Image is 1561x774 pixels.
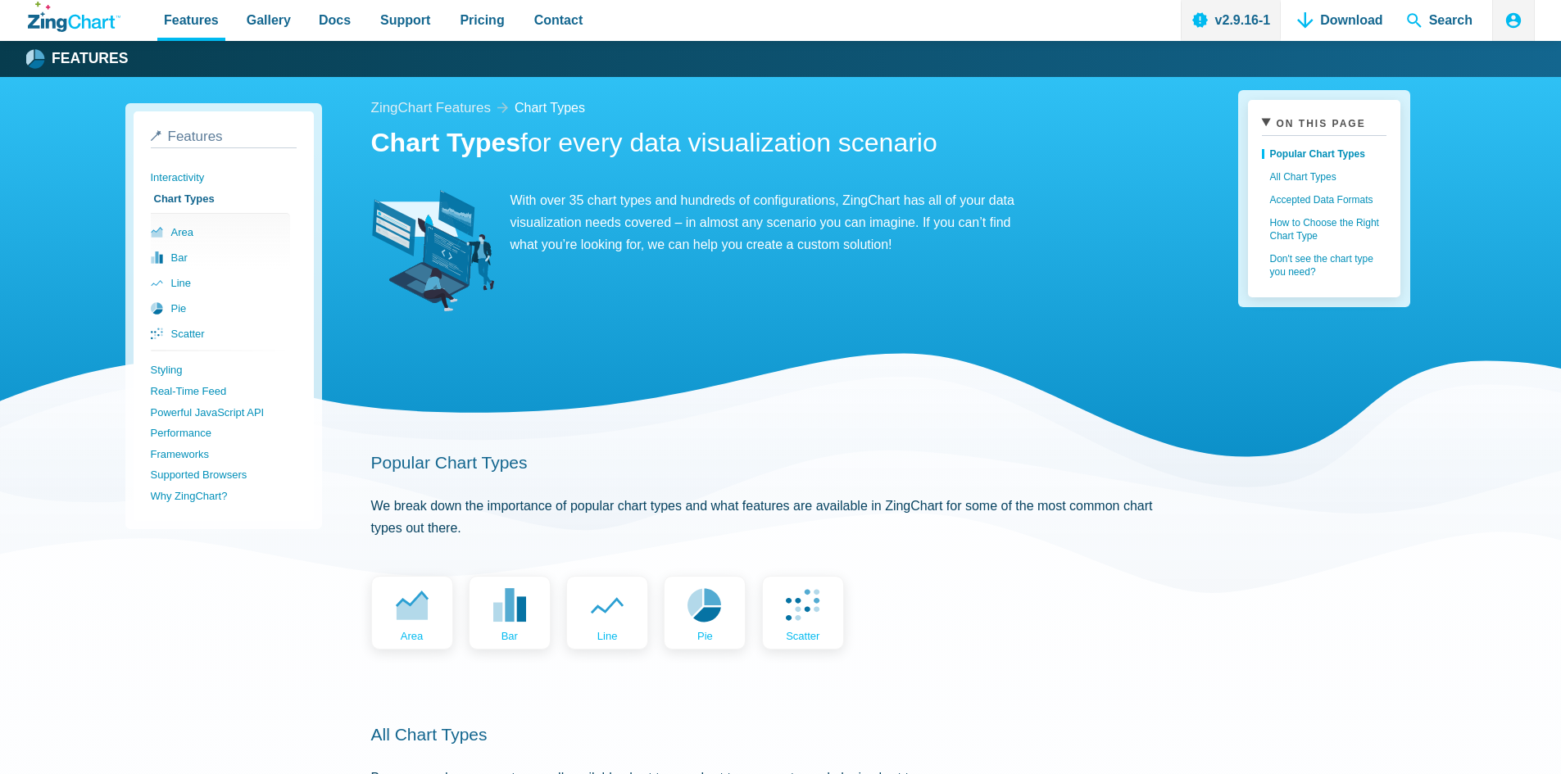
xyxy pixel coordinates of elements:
strong: Chart Types [371,128,521,157]
span: Pricing [460,9,504,31]
a: bar [151,245,290,270]
a: Real-Time Feed [151,381,297,402]
strong: Features [52,52,129,66]
a: Performance [151,423,297,444]
a: Frameworks [151,444,297,465]
a: ZingChart Features [371,97,491,120]
a: area [371,576,453,650]
span: pie [697,631,713,641]
a: Styling [151,360,297,381]
span: Gallery [247,9,291,31]
a: All Chart Types [1262,165,1386,188]
a: Why ZingChart? [151,486,297,507]
a: scatter [762,576,844,650]
a: Supported Browsers [151,464,297,486]
a: Don't see the chart type you need? [1262,247,1386,283]
a: Interactivity [151,167,297,188]
a: Popular Chart Types [1262,143,1386,165]
h1: for every data visualization scenario [371,126,1163,163]
span: area [401,631,423,641]
a: All Chart Types [371,725,488,744]
span: Contact [534,9,583,31]
a: bar [469,576,551,650]
span: Docs [319,9,351,31]
a: ZingChart Logo. Click to return to the homepage [28,2,120,32]
a: line [151,270,290,296]
span: Features [168,129,223,144]
span: Features [164,9,219,31]
a: scatter [151,321,290,346]
p: With over 35 chart types and hundreds of configurations, ZingChart has all of your data visualiza... [371,189,1027,256]
a: Chart Types [151,188,297,210]
a: chart types [515,97,585,119]
a: Powerful JavaScript API [151,402,297,423]
p: We break down the importance of popular chart types and what features are available in ZingChart ... [371,495,1163,539]
a: pie [664,576,746,650]
a: pie [151,296,290,321]
a: Features [28,47,129,71]
span: bar [501,631,518,641]
a: Popular Chart Types [371,453,528,472]
a: Features [151,129,297,148]
a: Accepted Data Formats [1262,188,1386,211]
span: line [597,631,618,641]
span: Support [380,9,430,31]
a: area [151,220,290,245]
a: How to Choose the Right Chart Type [1262,211,1386,247]
span: scatter [786,631,819,641]
a: line [566,576,648,650]
summary: On This Page [1262,114,1386,136]
img: Interactivity Image [371,189,494,312]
